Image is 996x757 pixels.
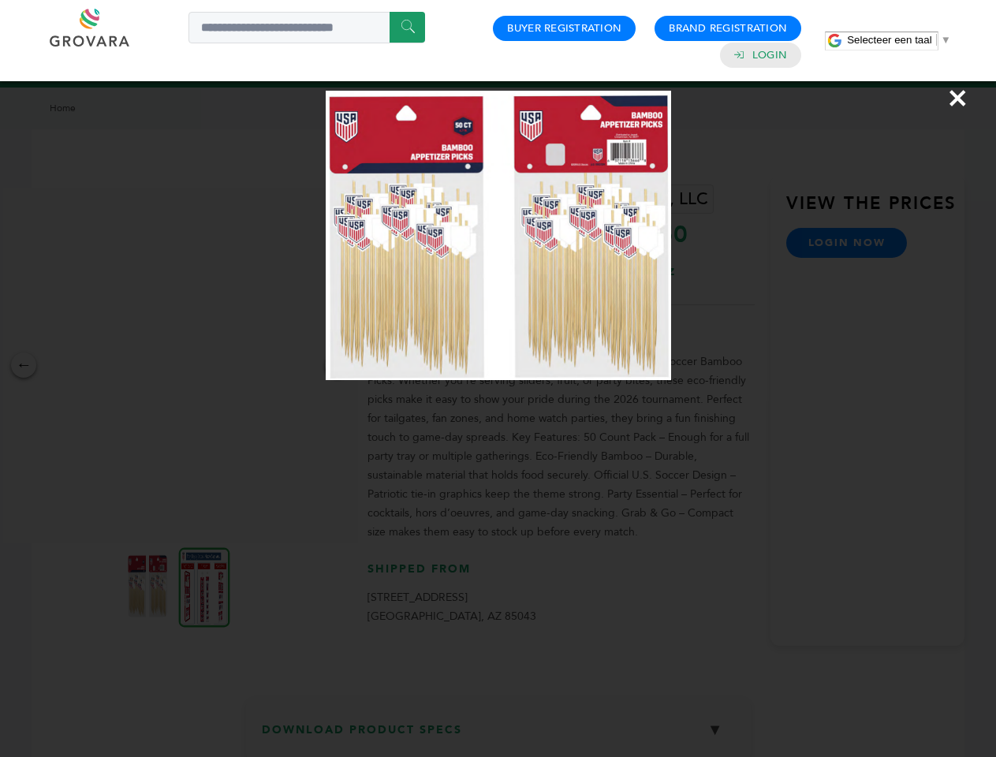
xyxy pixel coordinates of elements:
[936,34,937,46] span: ​
[947,76,968,120] span: ×
[326,91,671,380] img: Image Preview
[941,34,951,46] span: ▼
[669,21,787,35] a: Brand Registration
[188,12,425,43] input: Search a product or brand...
[752,48,787,62] a: Login
[847,34,931,46] span: Selecteer een taal
[847,34,951,46] a: Selecteer een taal​
[507,21,621,35] a: Buyer Registration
